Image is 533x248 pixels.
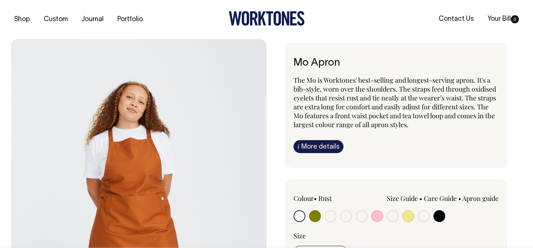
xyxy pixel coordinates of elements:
a: Apron guide [462,194,499,203]
a: Portfolio [114,13,146,26]
span: • [458,194,461,203]
a: iMore details [294,140,343,153]
span: The Mo is Worktones' best-selling and longest-serving apron. It's a bib-style, worn over the shou... [294,76,496,129]
a: Custom [41,13,71,26]
span: 0 [511,15,519,23]
a: Size Guide [387,194,418,203]
div: Colour [294,194,376,203]
h6: Mo Apron [294,57,499,69]
a: Contact Us [436,13,477,25]
a: Your Bill0 [485,13,522,25]
span: i [298,142,299,150]
a: Journal [78,13,107,26]
a: Shop [11,13,33,26]
div: Size [294,231,499,240]
label: Rust [318,194,332,203]
span: • [314,194,317,203]
span: • [419,194,422,203]
a: Care Guide [424,194,457,203]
